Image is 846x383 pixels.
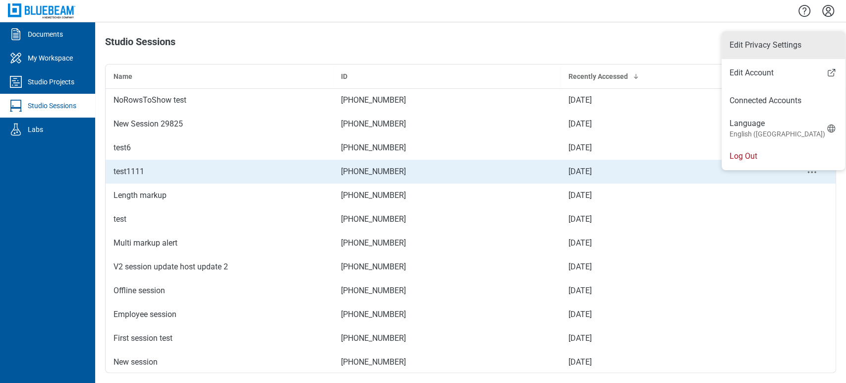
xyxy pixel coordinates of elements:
td: [DATE] [561,184,788,207]
button: context-menu [806,166,818,178]
td: [PHONE_NUMBER] [333,231,561,255]
svg: Studio Sessions [8,98,24,114]
div: Length markup [113,190,325,201]
svg: Labs [8,122,24,137]
td: [DATE] [561,231,788,255]
div: Multi markup alert [113,237,325,249]
td: [PHONE_NUMBER] [333,207,561,231]
div: Offline session [113,285,325,297]
li: Edit Privacy Settings [722,31,845,59]
td: [DATE] [561,350,788,374]
div: test [113,213,325,225]
div: Studio Projects [28,77,74,87]
td: [PHONE_NUMBER] [333,184,561,207]
svg: Studio Projects [8,74,24,90]
td: [DATE] [561,136,788,160]
img: Bluebeam, Inc. [8,3,75,18]
td: [DATE] [561,88,788,112]
td: [PHONE_NUMBER] [333,303,561,326]
div: test1111 [113,166,325,178]
td: [DATE] [561,112,788,136]
td: [PHONE_NUMBER] [333,136,561,160]
div: Recently Accessed [568,71,780,81]
div: First session test [113,332,325,344]
div: Labs [28,125,43,134]
div: My Workspace [28,53,73,63]
td: [PHONE_NUMBER] [333,326,561,350]
td: [DATE] [561,207,788,231]
td: [PHONE_NUMBER] [333,88,561,112]
td: [DATE] [561,279,788,303]
div: Language [730,118,825,139]
svg: Documents [8,26,24,42]
div: Name [113,71,325,81]
svg: My Workspace [8,50,24,66]
small: English ([GEOGRAPHIC_DATA]) [730,129,825,139]
td: [PHONE_NUMBER] [333,279,561,303]
td: [PHONE_NUMBER] [333,350,561,374]
div: New Session 29825 [113,118,325,130]
td: [DATE] [561,303,788,326]
div: Studio Sessions [28,101,76,111]
div: Employee session [113,309,325,320]
div: ID [341,71,553,81]
td: [PHONE_NUMBER] [333,160,561,184]
div: Documents [28,29,63,39]
div: V2 session update host update 2 [113,261,325,273]
td: [DATE] [561,255,788,279]
ul: Menu [722,31,845,170]
div: New session [113,356,325,368]
a: Edit Account [722,67,845,79]
td: [PHONE_NUMBER] [333,112,561,136]
td: [DATE] [561,326,788,350]
td: [PHONE_NUMBER] [333,255,561,279]
td: [DATE] [561,160,788,184]
h1: Studio Sessions [105,36,175,52]
div: test6 [113,142,325,154]
button: Settings [820,2,836,19]
a: Connected Accounts [730,95,837,107]
li: Log Out [722,142,845,170]
div: NoRowsToShow test [113,94,325,106]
